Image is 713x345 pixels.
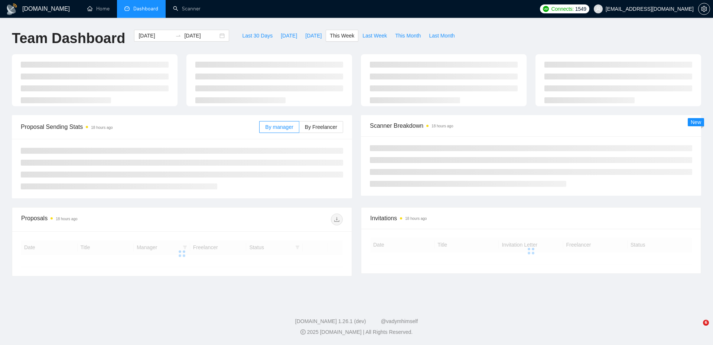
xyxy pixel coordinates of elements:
[703,320,709,326] span: 6
[139,32,172,40] input: Start date
[91,126,113,130] time: 18 hours ago
[326,30,358,42] button: This Week
[56,217,77,221] time: 18 hours ago
[301,30,326,42] button: [DATE]
[305,32,322,40] span: [DATE]
[330,32,354,40] span: This Week
[133,6,158,12] span: Dashboard
[370,214,692,223] span: Invitations
[358,30,391,42] button: Last Week
[596,6,601,12] span: user
[305,124,337,130] span: By Freelancer
[688,320,706,338] iframe: Intercom live chat
[575,5,586,13] span: 1549
[295,318,366,324] a: [DOMAIN_NAME] 1.26.1 (dev)
[698,6,710,12] a: setting
[381,318,418,324] a: @vadymhimself
[543,6,549,12] img: upwork-logo.png
[124,6,130,11] span: dashboard
[12,30,125,47] h1: Team Dashboard
[362,32,387,40] span: Last Week
[432,124,453,128] time: 18 hours ago
[6,3,18,15] img: logo
[699,6,710,12] span: setting
[87,6,110,12] a: homeHome
[551,5,573,13] span: Connects:
[21,214,182,225] div: Proposals
[6,328,707,336] div: 2025 [DOMAIN_NAME] | All Rights Reserved.
[370,121,692,130] span: Scanner Breakdown
[184,32,218,40] input: End date
[265,124,293,130] span: By manager
[691,119,701,125] span: New
[277,30,301,42] button: [DATE]
[281,32,297,40] span: [DATE]
[21,122,259,131] span: Proposal Sending Stats
[698,3,710,15] button: setting
[395,32,421,40] span: This Month
[405,217,427,221] time: 18 hours ago
[425,30,459,42] button: Last Month
[238,30,277,42] button: Last 30 Days
[175,33,181,39] span: swap-right
[429,32,455,40] span: Last Month
[242,32,273,40] span: Last 30 Days
[300,329,306,335] span: copyright
[175,33,181,39] span: to
[173,6,201,12] a: searchScanner
[391,30,425,42] button: This Month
